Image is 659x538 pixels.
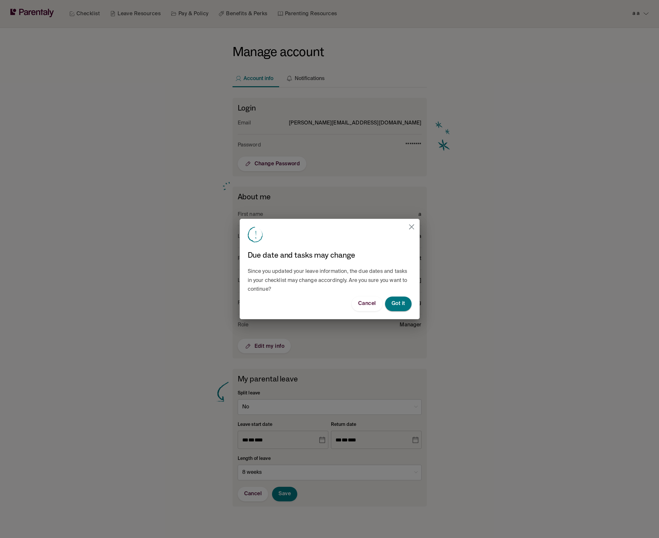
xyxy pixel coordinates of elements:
span: Got it [392,300,405,307]
button: Got it [385,297,412,311]
button: close [406,222,417,232]
button: Cancel [352,297,382,311]
span: Cancel [358,300,376,307]
p: Since you updated your leave information, the due dates and tasks in your checklist may change ac... [248,267,412,294]
h6: Due date and tasks may change [248,250,412,260]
